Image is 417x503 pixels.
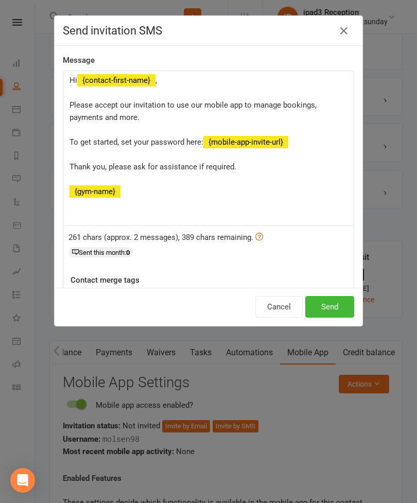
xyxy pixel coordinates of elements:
span: To get started, set your password here: [69,137,203,147]
div: Sent this month: [68,247,133,257]
div: Open Intercom Messenger [10,468,35,493]
strong: 0 [126,249,130,256]
label: Message [63,54,95,66]
div: 261 chars (approx. 2 messages), 389 chars remaining. [68,231,349,244]
span: Hi [69,76,77,85]
span: Thank you, please ask for assistance if required. [69,162,236,171]
label: Contact merge tags [71,274,140,286]
span: Please accept our invitation to use our mobile app to manage bookings, payments and more. [69,100,319,122]
h4: Send invitation SMS [63,24,354,37]
button: Close [336,23,352,39]
button: Cancel [255,296,303,318]
span: , [155,76,157,85]
button: Send [305,296,354,318]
